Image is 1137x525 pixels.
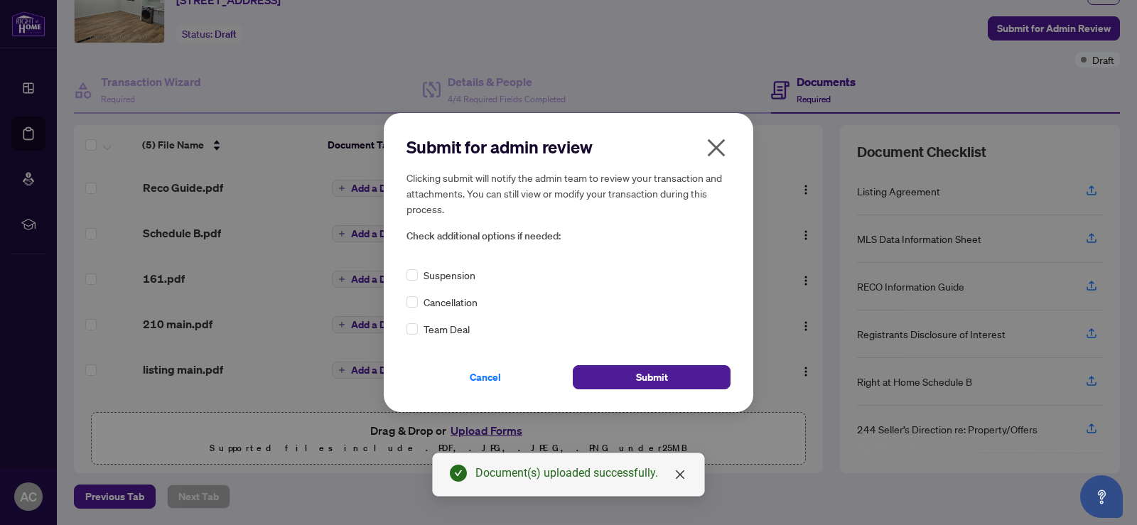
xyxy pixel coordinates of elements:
[424,321,470,337] span: Team Deal
[450,465,467,482] span: check-circle
[573,365,731,389] button: Submit
[672,467,688,482] a: Close
[470,366,501,389] span: Cancel
[406,170,731,217] h5: Clicking submit will notify the admin team to review your transaction and attachments. You can st...
[636,366,668,389] span: Submit
[406,136,731,158] h2: Submit for admin review
[424,294,478,310] span: Cancellation
[406,228,731,244] span: Check additional options if needed:
[674,469,686,480] span: close
[1080,475,1123,518] button: Open asap
[705,136,728,159] span: close
[475,465,687,482] div: Document(s) uploaded successfully.
[406,365,564,389] button: Cancel
[424,267,475,283] span: Suspension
